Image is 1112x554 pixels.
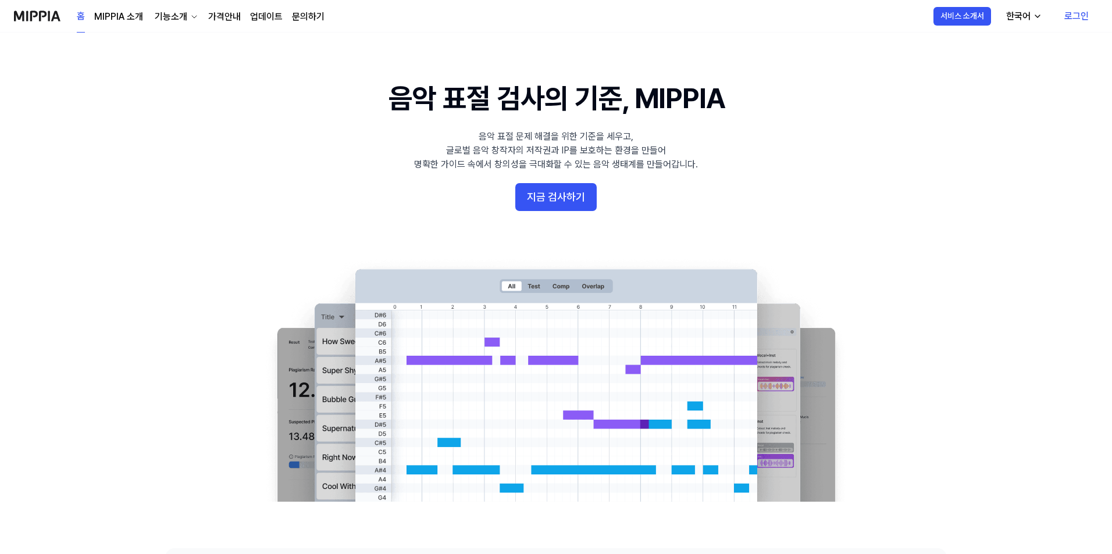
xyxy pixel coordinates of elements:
[94,10,143,24] a: MIPPIA 소개
[414,130,698,171] div: 음악 표절 문제 해결을 위한 기준을 세우고, 글로벌 음악 창작자의 저작권과 IP를 보호하는 환경을 만들어 명확한 가이드 속에서 창의성을 극대화할 수 있는 음악 생태계를 만들어...
[515,183,597,211] button: 지금 검사하기
[292,10,325,24] a: 문의하기
[208,10,241,24] a: 가격안내
[250,10,283,24] a: 업데이트
[152,10,190,24] div: 기능소개
[1004,9,1033,23] div: 한국어
[254,258,858,502] img: main Image
[77,1,85,33] a: 홈
[152,10,199,24] button: 기능소개
[997,5,1049,28] button: 한국어
[933,7,991,26] button: 서비스 소개서
[389,79,724,118] h1: 음악 표절 검사의 기준, MIPPIA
